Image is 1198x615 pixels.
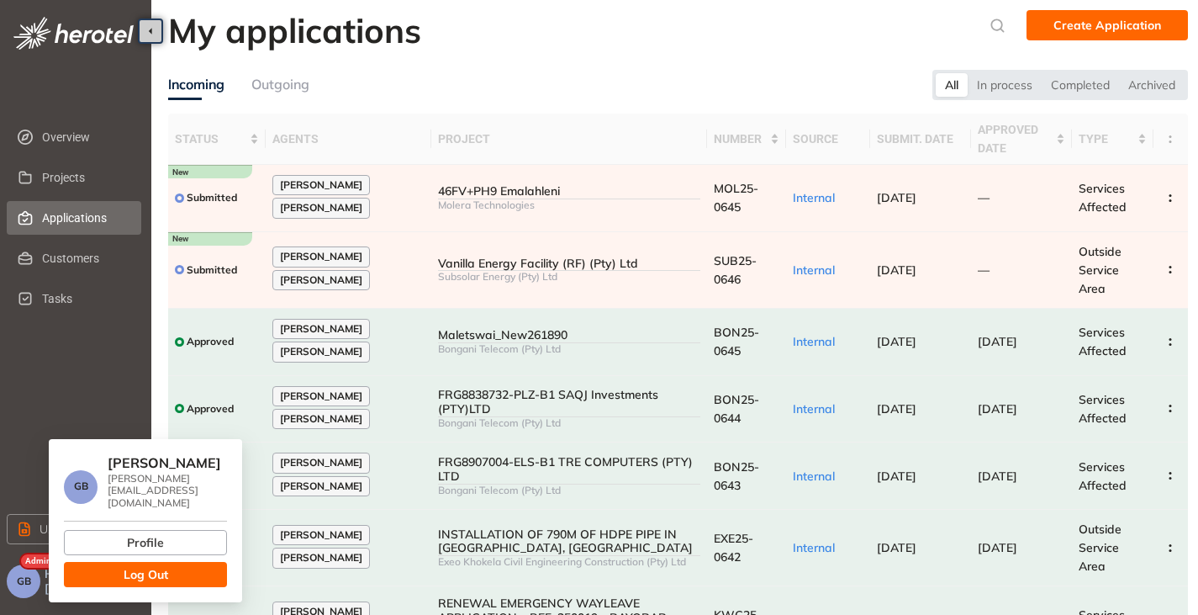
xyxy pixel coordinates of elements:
[870,114,971,165] th: submit. date
[978,401,1017,416] span: [DATE]
[978,334,1017,349] span: [DATE]
[1079,130,1134,148] span: type
[707,114,786,165] th: number
[936,73,968,97] div: All
[280,346,362,358] span: [PERSON_NAME]
[877,334,916,349] span: [DATE]
[280,457,362,469] span: [PERSON_NAME]
[1026,10,1188,40] button: Create Application
[280,480,362,492] span: [PERSON_NAME]
[1079,459,1127,493] span: Services Affected
[714,130,767,148] span: number
[1079,392,1127,426] span: Services Affected
[877,401,916,416] span: [DATE]
[438,343,700,355] div: Bongani Telecom (Pty) Ltd
[108,454,221,471] span: [PERSON_NAME]
[793,401,835,416] span: Internal
[438,199,700,211] div: Molera Technologies
[17,575,31,587] span: GB
[793,190,835,205] span: Internal
[978,469,1017,484] span: [DATE]
[187,336,234,347] span: Approved
[1079,181,1127,215] span: Services Affected
[714,253,757,287] span: SUB25-0646
[438,417,700,429] div: Bongani Telecom (Pty) Ltd
[877,540,916,555] span: [DATE]
[280,179,362,191] span: [PERSON_NAME]
[978,190,990,205] span: —
[64,562,227,587] button: Log Out
[714,392,759,426] span: BON25-0644
[124,565,168,584] span: Log Out
[280,274,362,286] span: [PERSON_NAME]
[280,413,362,425] span: [PERSON_NAME]
[1119,73,1185,97] div: Archived
[42,201,128,235] span: Applications
[438,184,700,199] div: 46FV+PH9 Emalahleni
[42,282,128,315] span: Tasks
[793,540,835,555] span: Internal
[438,257,700,271] div: Vanilla Energy Facility (RF) (Pty) Ltd
[175,130,246,148] span: status
[438,556,700,568] div: Exeo Khokela Civil Engineering Construction (Pty) Ltd
[1042,73,1119,97] div: Completed
[1079,522,1121,574] span: Outside Service Area
[187,192,237,204] span: Submitted
[42,161,128,194] span: Projects
[968,73,1042,97] div: In process
[280,390,362,402] span: [PERSON_NAME]
[1079,325,1127,358] span: Services Affected
[877,469,916,484] span: [DATE]
[786,114,870,165] th: source
[266,114,431,165] th: agents
[714,181,758,215] span: MOL25-0645
[714,531,753,565] span: EXE25-0642
[251,74,309,95] div: Outgoing
[187,264,237,276] span: Submitted
[280,529,362,541] span: [PERSON_NAME]
[280,552,362,564] span: [PERSON_NAME]
[168,114,266,165] th: status
[793,334,835,349] span: Internal
[280,202,362,214] span: [PERSON_NAME]
[431,114,707,165] th: project
[42,120,128,154] span: Overview
[127,533,164,552] span: Profile
[978,540,1017,555] span: [DATE]
[64,530,227,555] button: Profile
[7,565,40,598] button: GB
[438,271,700,283] div: Subsolar Energy (Pty) Ltd
[1079,244,1121,296] span: Outside Service Area
[438,485,700,496] div: Bongani Telecom (Pty) Ltd
[13,17,134,50] img: logo
[714,325,759,358] span: BON25-0645
[45,567,145,596] span: Hi, [PERSON_NAME]
[280,323,362,335] span: [PERSON_NAME]
[971,114,1072,165] th: approved date
[438,328,700,342] div: Maletswai_New261890
[1072,114,1153,165] th: type
[168,74,224,95] div: Incoming
[1053,16,1161,34] span: Create Application
[108,473,227,509] div: [PERSON_NAME][EMAIL_ADDRESS][DOMAIN_NAME]
[168,10,421,50] h2: My applications
[438,388,700,416] div: FRG8838732-PLZ-B1 SAQJ Investments (PTY)LTD
[877,190,916,205] span: [DATE]
[978,120,1053,157] span: approved date
[714,459,759,493] span: BON25-0643
[793,469,835,484] span: Internal
[42,241,128,275] span: Customers
[438,455,700,484] div: FRG8907004-ELS-B1 TRE COMPUTERS (PTY) LTD
[877,262,916,278] span: [DATE]
[978,262,990,278] span: —
[74,480,88,492] span: GB
[438,528,700,556] div: INSTALLATION OF 790M OF HDPE PIPE IN [GEOGRAPHIC_DATA], [GEOGRAPHIC_DATA]
[280,251,362,262] span: [PERSON_NAME]
[793,262,835,278] span: Internal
